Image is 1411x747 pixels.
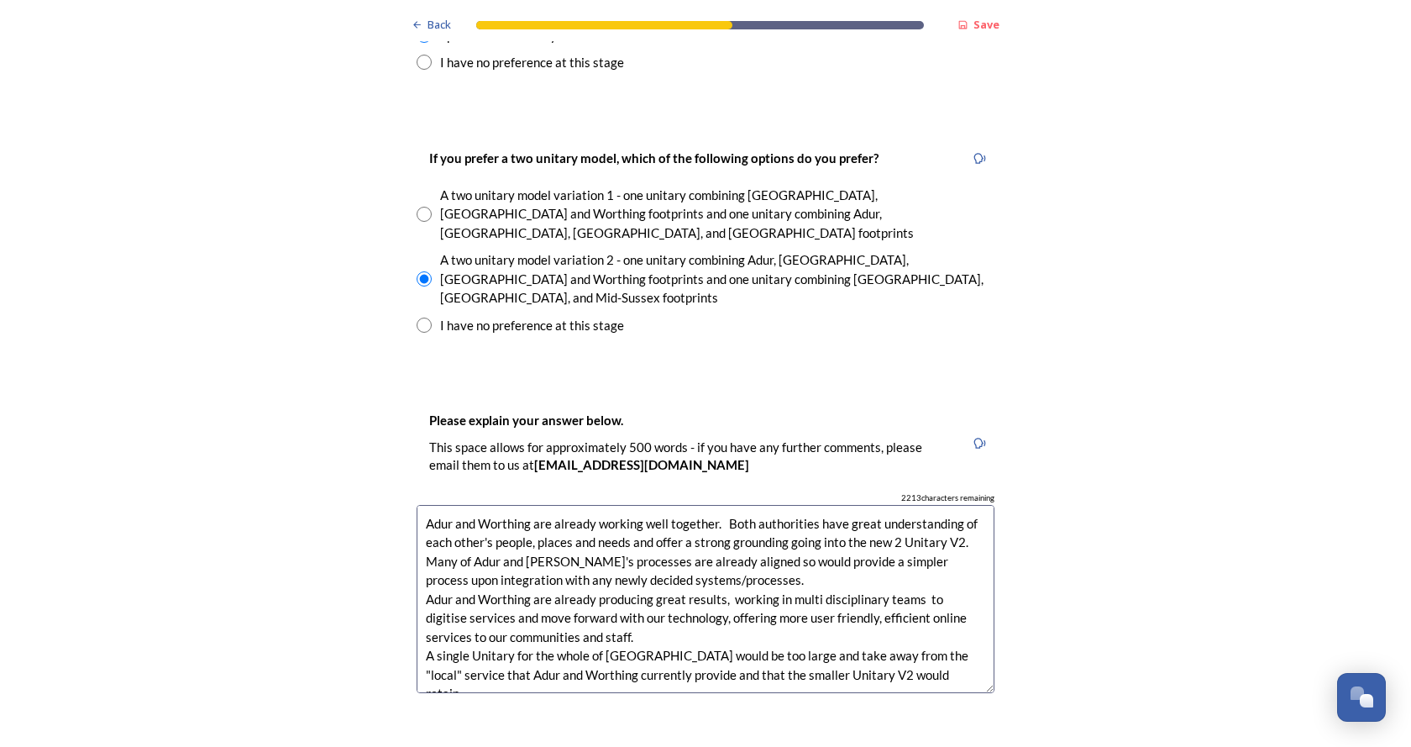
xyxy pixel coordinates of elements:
[429,439,952,475] p: This space allows for approximately 500 words - if you have any further comments, please email th...
[1337,673,1386,722] button: Open Chat
[901,492,994,504] span: 2213 characters remaining
[429,413,623,428] strong: Please explain your answer below.
[440,250,994,308] div: A two unitary model variation 2 - one unitary combining Adur, [GEOGRAPHIC_DATA], [GEOGRAPHIC_DATA...
[534,457,749,472] strong: [EMAIL_ADDRESS][DOMAIN_NAME]
[440,186,994,243] div: A two unitary model variation 1 - one unitary combining [GEOGRAPHIC_DATA], [GEOGRAPHIC_DATA] and ...
[429,150,879,166] strong: If you prefer a two unitary model, which of the following options do you prefer?
[440,53,624,72] div: I have no preference at this stage
[973,17,999,32] strong: Save
[427,17,451,33] span: Back
[440,316,624,335] div: I have no preference at this stage
[417,505,994,694] textarea: Adur and Worthing are already working well together. Both authorities have great understanding of...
